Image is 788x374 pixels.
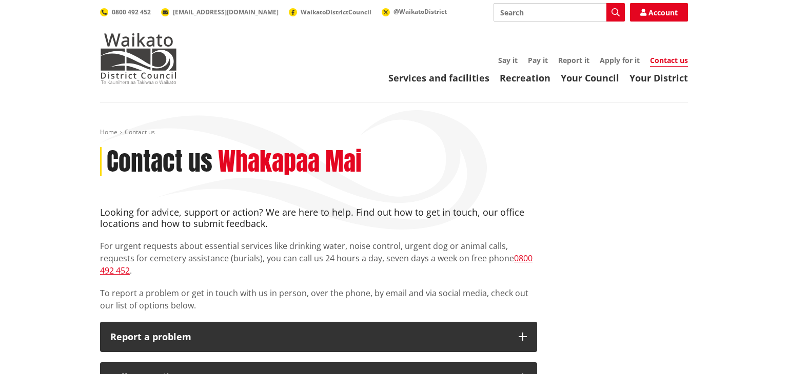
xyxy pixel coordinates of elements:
[100,128,688,137] nav: breadcrumb
[100,207,537,229] h4: Looking for advice, support or action? We are here to help. Find out how to get in touch, our off...
[500,72,550,84] a: Recreation
[100,322,537,352] button: Report a problem
[561,72,619,84] a: Your Council
[125,128,155,136] span: Contact us
[494,3,625,22] input: Search input
[393,7,447,16] span: @WaikatoDistrict
[173,8,279,16] span: [EMAIL_ADDRESS][DOMAIN_NAME]
[630,3,688,22] a: Account
[100,128,117,136] a: Home
[218,147,362,177] h2: Whakapaa Mai
[100,8,151,16] a: 0800 492 452
[498,55,518,65] a: Say it
[289,8,371,16] a: WaikatoDistrictCouncil
[110,332,508,342] p: Report a problem
[528,55,548,65] a: Pay it
[100,287,537,311] p: To report a problem or get in touch with us in person, over the phone, by email and via social me...
[100,253,533,276] a: 0800 492 452
[558,55,589,65] a: Report it
[382,7,447,16] a: @WaikatoDistrict
[161,8,279,16] a: [EMAIL_ADDRESS][DOMAIN_NAME]
[100,240,537,277] p: For urgent requests about essential services like drinking water, noise control, urgent dog or an...
[112,8,151,16] span: 0800 492 452
[388,72,489,84] a: Services and facilities
[600,55,640,65] a: Apply for it
[650,55,688,67] a: Contact us
[100,33,177,84] img: Waikato District Council - Te Kaunihera aa Takiwaa o Waikato
[629,72,688,84] a: Your District
[301,8,371,16] span: WaikatoDistrictCouncil
[107,147,212,177] h1: Contact us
